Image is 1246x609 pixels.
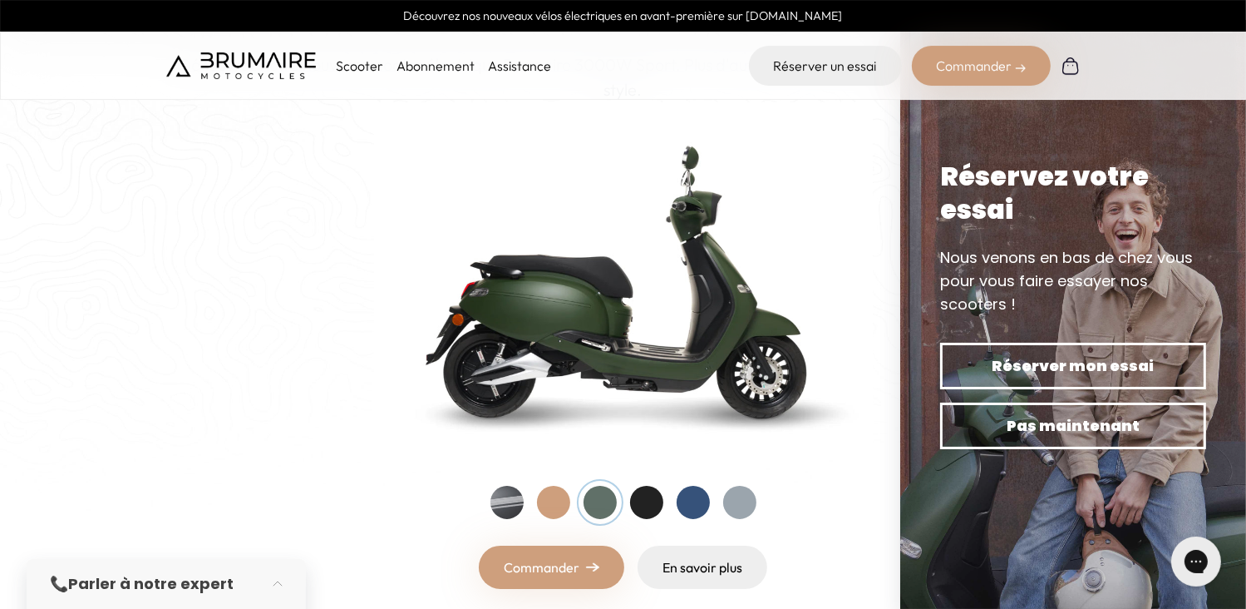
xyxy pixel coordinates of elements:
iframe: Gorgias live chat messenger [1163,531,1229,592]
img: Brumaire Motocycles [166,52,316,79]
img: Panier [1061,56,1081,76]
a: Réserver un essai [749,46,902,86]
a: Assistance [488,57,551,74]
a: En savoir plus [638,546,767,589]
p: Scooter [336,56,383,76]
a: Abonnement [396,57,475,74]
div: Commander [912,46,1051,86]
a: Commander [479,546,624,589]
img: right-arrow-2.png [1016,63,1026,73]
img: right-arrow.png [586,562,599,572]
